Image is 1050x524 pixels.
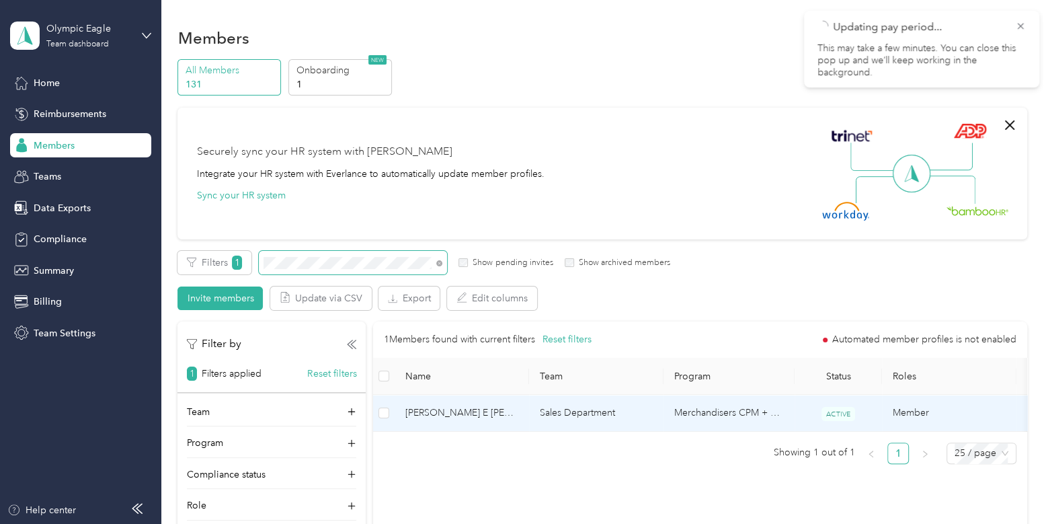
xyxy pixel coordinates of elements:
[196,144,452,160] div: Securely sync your HR system with [PERSON_NAME]
[395,395,529,432] td: Kierstin L. E Johnson
[296,63,387,77] p: Onboarding
[196,188,285,202] button: Sync your HR system
[34,107,106,121] span: Reimbursements
[378,287,440,310] button: Export
[405,406,518,420] span: [PERSON_NAME] E [PERSON_NAME]
[774,443,855,463] span: Showing 1 out of 1
[384,332,535,347] p: 1 Members found with current filters
[953,123,986,139] img: ADP
[34,201,91,215] span: Data Exports
[177,31,249,45] h1: Members
[946,206,1008,215] img: BambooHR
[187,436,223,450] p: Program
[663,395,795,432] td: Merchandisers CPM + Compliance 2025
[855,176,902,203] img: Line Left Down
[926,143,973,171] img: Line Right Up
[914,443,936,464] button: right
[867,450,875,458] span: left
[177,287,263,310] button: Invite members
[307,367,356,381] button: Reset filters
[405,371,518,382] span: Name
[832,335,1016,344] span: Automated member profiles is not enabled
[860,443,882,464] li: Previous Page
[177,251,251,274] button: Filters1
[833,19,1005,36] p: Updating pay period...
[34,232,87,246] span: Compliance
[46,40,108,48] div: Team dashboard
[914,443,936,464] li: Next Page
[34,139,75,153] span: Members
[186,63,277,77] p: All Members
[928,176,975,204] img: Line Right Down
[34,326,95,340] span: Team Settings
[34,76,60,90] span: Home
[468,257,553,269] label: Show pending invites
[395,358,529,395] th: Name
[196,167,544,181] div: Integrate your HR system with Everlance to automatically update member profiles.
[34,264,74,278] span: Summary
[270,287,372,310] button: Update via CSV
[817,42,1026,79] p: This may take a few minutes. You can close this pop up and we’ll keep working in the background.
[187,367,197,381] span: 1
[955,443,1008,463] span: 25 / page
[822,202,869,221] img: Workday
[946,443,1016,464] div: Page Size
[882,358,1016,395] th: Roles
[888,443,908,463] a: 1
[850,143,897,172] img: Line Left Up
[882,395,1016,432] td: Member
[828,126,875,145] img: Trinet
[46,22,130,36] div: Olympic Eagle
[34,295,62,309] span: Billing
[368,55,387,65] span: NEW
[187,467,266,482] p: Compliance status
[529,358,663,395] th: Team
[529,395,663,432] td: Sales Department
[186,77,277,91] p: 131
[574,257,670,269] label: Show archived members
[187,498,206,513] p: Role
[542,332,591,347] button: Reset filters
[202,367,261,381] p: Filters applied
[887,443,909,464] li: 1
[7,503,76,517] button: Help center
[975,449,1050,524] iframe: Everlance-gr Chat Button Frame
[232,256,242,270] span: 1
[860,443,882,464] button: left
[34,170,61,184] span: Teams
[921,450,929,458] span: right
[187,405,210,419] p: Team
[447,287,537,310] button: Edit columns
[663,358,795,395] th: Program
[795,358,882,395] th: Status
[821,407,855,421] span: ACTIVE
[296,77,387,91] p: 1
[187,336,241,352] p: Filter by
